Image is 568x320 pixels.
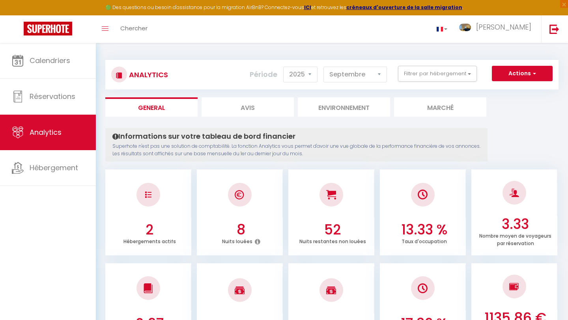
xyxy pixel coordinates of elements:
p: Taux d'occupation [402,236,447,245]
p: Superhote n'est pas une solution de comptabilité. La fonction Analytics vous permet d'avoir une v... [112,143,480,158]
img: logout [549,24,559,34]
img: NO IMAGE [509,282,519,291]
h3: 2 [110,221,189,238]
p: Hébergements actifs [123,236,176,245]
p: Nuits louées [222,236,252,245]
a: Chercher [114,15,153,43]
span: Calendriers [30,56,70,65]
span: Analytics [30,127,62,137]
li: Marché [394,97,486,117]
p: Nuits restantes non louées [299,236,366,245]
h3: Analytics [127,66,168,84]
a: ... [PERSON_NAME] [453,15,541,43]
label: Période [250,66,277,83]
h3: 3.33 [476,216,555,233]
button: Filtrer par hébergement [398,66,477,82]
button: Actions [492,66,553,82]
span: [PERSON_NAME] [476,22,531,32]
h3: 52 [293,221,372,238]
li: Environnement [298,97,390,117]
h4: Informations sur votre tableau de bord financier [112,132,480,141]
li: Avis [202,97,294,117]
a: créneaux d'ouverture de la salle migration [346,4,462,11]
li: General [105,97,198,117]
span: Réservations [30,91,75,101]
img: ... [459,24,471,31]
img: Super Booking [24,22,72,35]
span: Chercher [120,24,148,32]
p: Nombre moyen de voyageurs par réservation [479,231,551,247]
img: NO IMAGE [418,283,428,293]
h3: 8 [201,221,281,238]
img: NO IMAGE [145,192,151,198]
span: Hébergement [30,163,78,173]
h3: 13.33 % [384,221,464,238]
a: ICI [304,4,311,11]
